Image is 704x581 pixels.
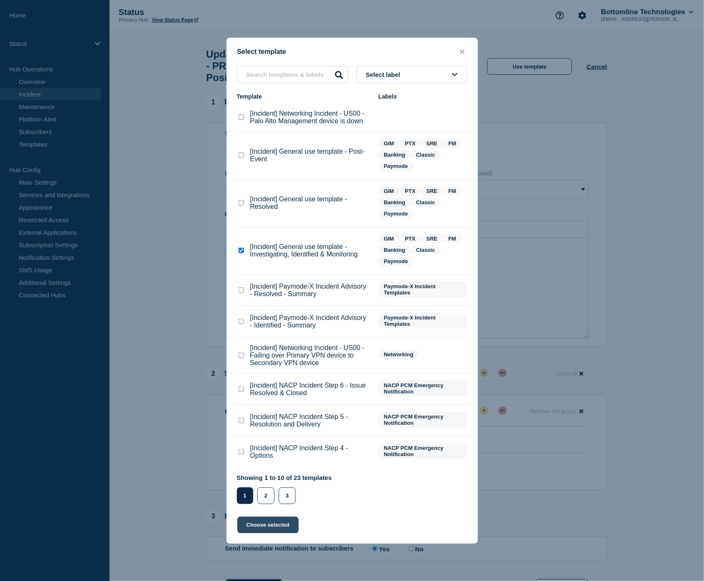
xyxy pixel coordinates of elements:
[421,139,443,148] span: SRE
[411,245,441,255] span: Classic
[239,200,244,206] input: [Incident] General use template - Resolved checkbox
[237,517,299,533] button: Choose selected
[237,66,348,83] input: Search templates & labels
[239,248,244,253] input: [Incident] General use template - Investigating, Identified & Monitoring checkbox
[239,319,244,324] input: [Incident] Paymode-X Incident Advisory - Identified - Summary checkbox
[239,386,244,392] input: [Incident] NACP Incident Step 6 - Issue Resolved & Closed checkbox
[457,48,467,56] button: close button
[399,234,421,244] span: PTX
[237,93,370,100] div: Template
[239,418,244,423] input: [Incident] NACP Incident Step 5 - Resolution and Delivery checkbox
[250,382,370,397] p: [Incident] NACP Incident Step 6 - Issue Resolved & Closed
[421,186,443,196] span: SRE
[411,150,441,160] span: Classic
[250,314,370,329] p: [Incident] Paymode-X Incident Advisory - Identified - Summary
[379,161,414,171] span: Paymode
[411,198,441,207] span: Classic
[239,449,244,454] input: [Incident] NACP Incident Step 4 - Options checkbox
[257,487,274,504] button: 2
[250,413,370,428] p: [Incident] NACP Incident Step 5 - Resolution and Delivery
[399,139,421,148] span: PTX
[379,150,411,160] span: Banking
[379,234,400,244] span: GIM
[379,443,468,459] span: NACP PCM Emergency Notification
[379,139,400,148] span: GIM
[239,152,244,158] input: [Incident] General use template - Post-Event checkbox
[366,71,404,78] span: Select label
[421,234,443,244] span: SRE
[227,48,478,56] div: Select template
[443,139,462,148] span: FM
[379,282,468,297] span: Paymode-X Incident Templates
[379,209,414,218] span: Paymode
[250,344,370,367] p: [Incident] Networking Incident - US00 - Failing over Primary VPN device to Secondary VPN device
[279,487,296,504] button: 3
[250,243,370,258] p: [Incident] General use template - Investigating, Identified & Monitoring
[379,412,468,428] span: NACP PCM Emergency Notification
[356,66,468,83] button: Select label
[239,287,244,293] input: [Incident] Paymode-X Incident Advisory - Resolved - Summary checkbox
[250,283,370,298] p: [Incident] Paymode-X Incident Advisory - Resolved - Summary
[379,256,414,266] span: Paymode
[250,444,370,459] p: [Incident] NACP Incident Step 4 - Options
[399,186,421,196] span: PTX
[379,93,468,100] div: Labels
[379,381,468,396] span: NACP PCM Emergency Notification
[379,313,468,329] span: Paymode-X Incident Templates
[443,186,462,196] span: FM
[379,198,411,207] span: Banking
[237,474,332,481] p: Showing 1 to 10 of 23 templates
[239,114,244,120] input: [Incident] Networking Incident - US00 - Palo Alto Management device is down checkbox
[239,353,244,358] input: [Incident] Networking Incident - US00 - Failing over Primary VPN device to Secondary VPN device c...
[237,487,253,504] button: 1
[250,110,370,125] p: [Incident] Networking Incident - US00 - Palo Alto Management device is down
[379,350,419,359] span: Networking
[250,195,370,211] p: [Incident] General use template - Resolved
[379,186,400,196] span: GIM
[379,245,411,255] span: Banking
[250,148,370,163] p: [Incident] General use template - Post-Event
[443,234,462,244] span: FM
